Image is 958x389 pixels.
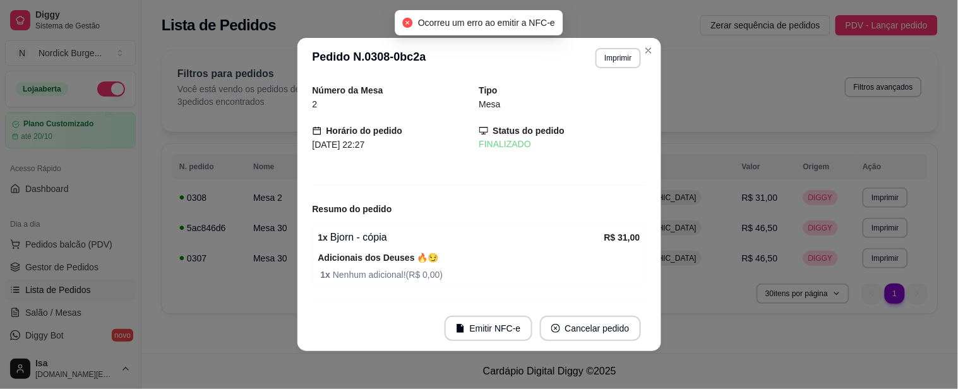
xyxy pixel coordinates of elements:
[313,204,392,214] strong: Resumo do pedido
[313,140,365,150] span: [DATE] 22:27
[445,316,532,341] button: fileEmitir NFC-e
[479,126,488,135] span: desktop
[318,230,604,245] div: Bjorn - cópia
[326,126,403,136] strong: Horário do pedido
[638,40,659,61] button: Close
[321,268,640,282] span: Nenhum adicional! ( R$ 0,00 )
[313,85,383,95] strong: Número da Mesa
[418,18,555,28] span: Ocorreu um erro ao emitir a NFC-e
[540,316,641,341] button: close-circleCancelar pedido
[596,48,640,68] button: Imprimir
[318,253,439,263] strong: Adicionais dos Deuses 🔥😏
[479,85,498,95] strong: Tipo
[313,48,426,68] h3: Pedido N. 0308-0bc2a
[551,324,560,333] span: close-circle
[321,270,333,280] strong: 1 x
[313,99,318,109] span: 2
[403,18,413,28] span: close-circle
[604,232,640,242] strong: R$ 31,00
[318,232,328,242] strong: 1 x
[479,99,501,109] span: Mesa
[479,138,646,151] div: FINALIZADO
[313,126,321,135] span: calendar
[493,126,565,136] strong: Status do pedido
[456,324,465,333] span: file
